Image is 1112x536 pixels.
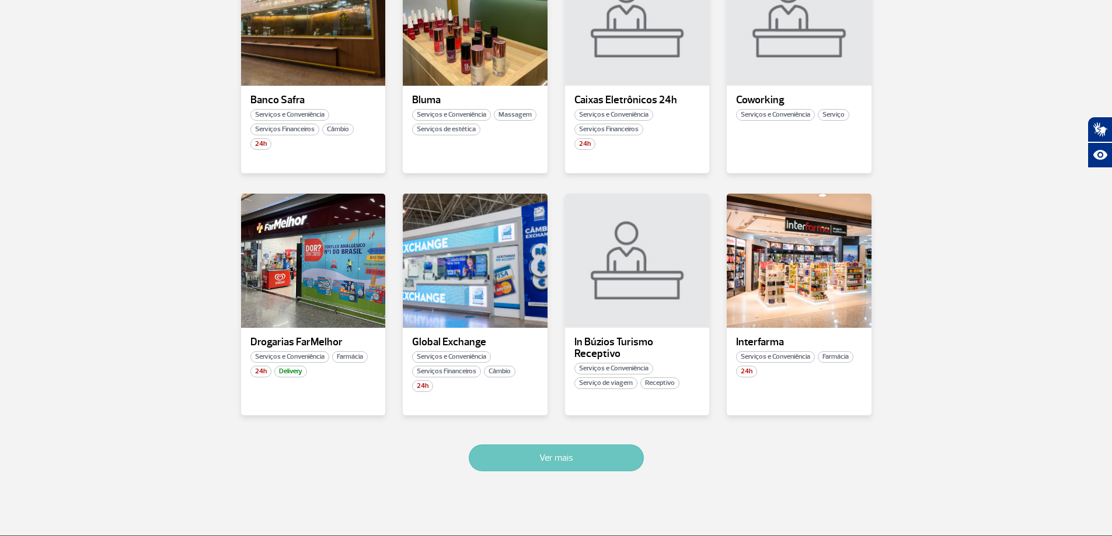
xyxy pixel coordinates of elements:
[574,124,643,135] span: Serviços Financeiros
[818,109,849,121] span: Serviço
[736,337,862,348] p: Interfarma
[250,124,319,135] span: Serviços Financeiros
[412,109,491,121] span: Serviços e Conveniência
[412,94,538,106] p: Bluma
[412,124,480,135] span: Serviços de estética
[469,444,644,471] button: Ver mais
[484,366,515,377] span: Câmbio
[494,109,536,121] span: Massagem
[640,377,679,389] span: Receptivo
[1087,142,1112,168] button: Abrir recursos assistivos.
[412,351,491,363] span: Serviços e Conveniência
[574,337,700,360] p: In Búzios Turismo Receptivo
[250,366,271,377] span: 24h
[574,94,700,106] p: Caixas Eletrônicos 24h
[736,109,815,121] span: Serviços e Conveniência
[250,351,329,363] span: Serviços e Conveniência
[332,351,368,363] span: Farmácia
[1087,117,1112,168] div: Plugin de acessibilidade da Hand Talk.
[818,351,853,363] span: Farmácia
[412,366,481,377] span: Serviços Financeiros
[412,337,538,348] p: Global Exchange
[574,138,595,150] span: 24h
[274,366,307,377] span: Delivery
[412,380,433,392] span: 24h
[736,94,862,106] p: Coworking
[250,109,329,121] span: Serviços e Conveniência
[250,138,271,150] span: 24h
[736,366,757,377] span: 24h
[250,337,377,348] p: Drogarias FarMelhor
[574,109,653,121] span: Serviços e Conveniência
[1087,117,1112,142] button: Abrir tradutor de língua de sinais.
[322,124,354,135] span: Câmbio
[574,377,637,389] span: Serviço de viagem
[250,94,377,106] p: Banco Safra
[736,351,815,363] span: Serviços e Conveniência
[574,363,653,374] span: Serviços e Conveniência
